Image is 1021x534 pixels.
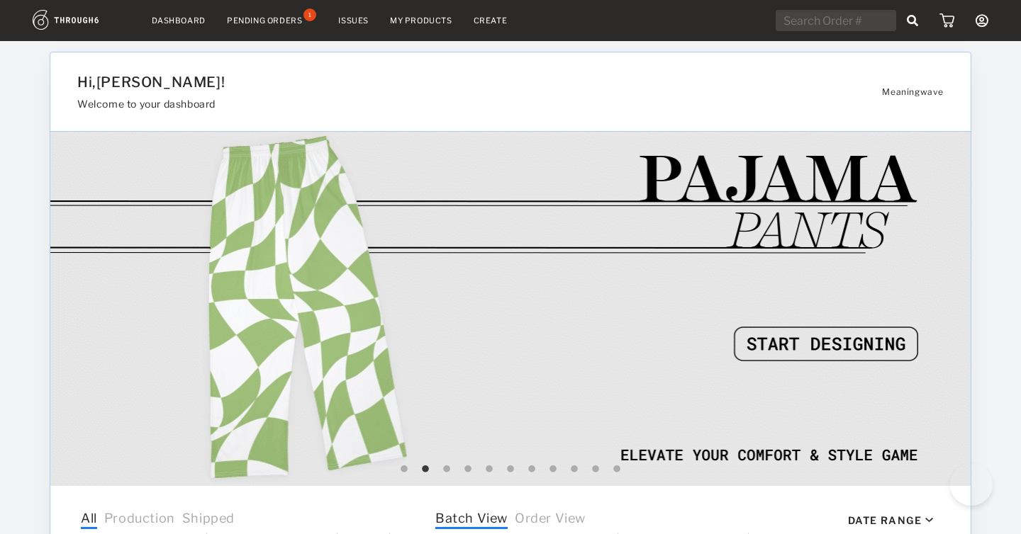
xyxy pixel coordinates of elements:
[546,462,560,477] button: 8
[776,10,896,31] input: Search Order #
[77,98,798,110] h3: Welcome to your dashboard
[882,86,944,97] span: Meaningwave
[227,14,317,27] a: Pending Orders1
[503,462,518,477] button: 6
[227,16,302,25] div: Pending Orders
[418,462,433,477] button: 2
[939,13,954,28] img: icon_cart.dab5cea1.svg
[50,132,971,486] img: 42c378ce-cd68-4ed9-a687-cf168e52a688.gif
[435,511,508,529] span: Batch View
[152,16,206,25] a: Dashboard
[482,462,496,477] button: 5
[567,462,581,477] button: 9
[397,462,411,477] button: 1
[525,462,539,477] button: 7
[588,462,603,477] button: 10
[390,16,452,25] a: My Products
[104,511,175,529] span: Production
[33,10,130,30] img: logo.1c10ca64.svg
[182,511,235,529] span: Shipped
[461,462,475,477] button: 4
[77,74,798,91] h1: Hi, [PERSON_NAME] !
[440,462,454,477] button: 3
[81,511,97,529] span: All
[303,8,316,21] div: 1
[610,462,624,477] button: 11
[515,511,586,529] span: Order View
[925,518,933,523] img: icon_caret_down_black.69fb8af9.svg
[474,16,508,25] a: Create
[338,16,369,25] a: Issues
[950,463,993,506] iframe: Toggle Customer Support
[848,514,922,526] div: Date Range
